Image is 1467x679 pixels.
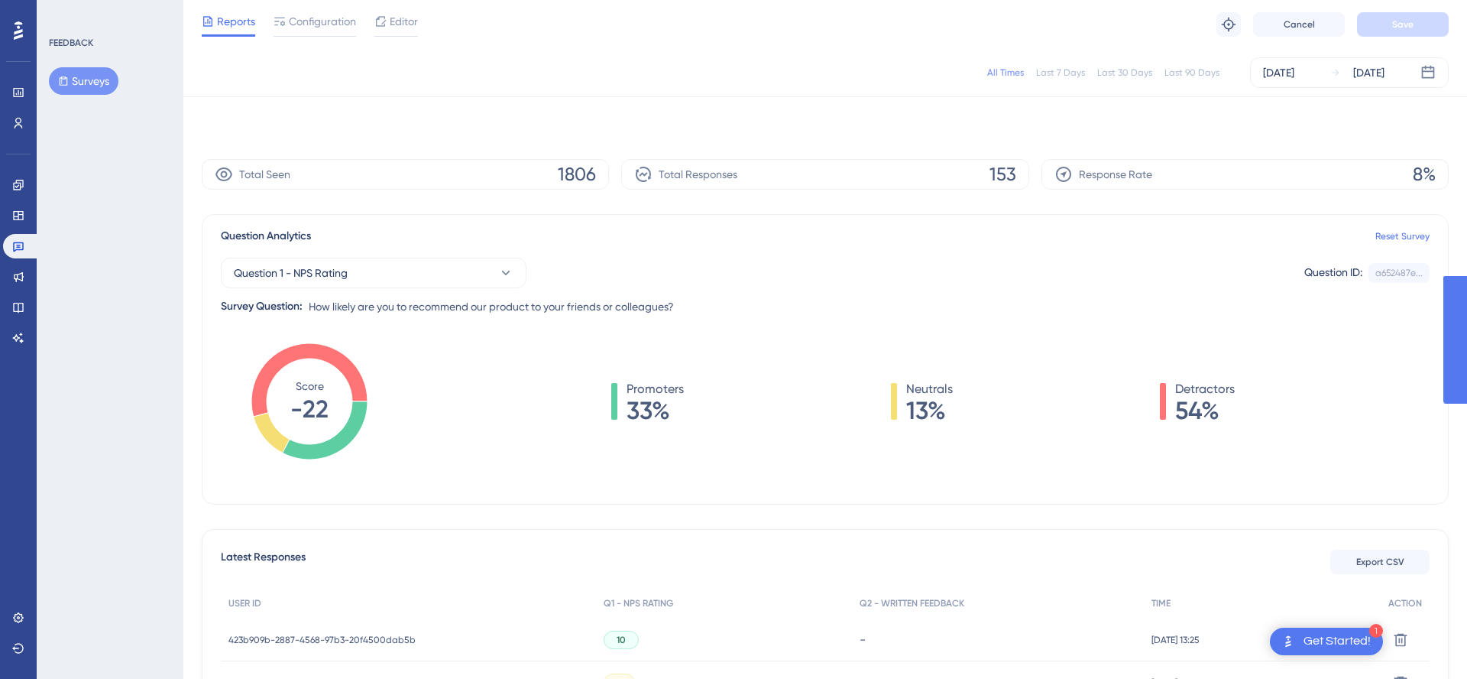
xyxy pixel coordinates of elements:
[1036,67,1085,79] div: Last 7 Days
[989,162,1016,187] span: 153
[217,12,255,31] span: Reports
[558,162,596,187] span: 1806
[309,297,674,316] span: How likely are you to recommend our product to your friends or colleagues?
[49,37,93,49] div: FEEDBACK
[290,395,329,424] tspan: -22
[1164,67,1219,79] div: Last 90 Days
[1263,63,1294,82] div: [DATE]
[1079,165,1152,184] span: Response Rate
[1151,634,1200,646] span: [DATE] 13:25
[1357,12,1449,37] button: Save
[627,380,684,398] span: Promoters
[1356,556,1404,568] span: Export CSV
[1375,267,1423,279] div: a652487e...
[1353,63,1384,82] div: [DATE]
[659,165,737,184] span: Total Responses
[987,67,1024,79] div: All Times
[1151,597,1171,609] span: TIME
[289,12,356,31] span: Configuration
[1097,67,1152,79] div: Last 30 Days
[860,597,964,609] span: Q2 - WRITTEN FEEDBACK
[1375,230,1430,242] a: Reset Survey
[1369,624,1383,638] div: 1
[1303,633,1371,650] div: Get Started!
[860,632,1136,647] div: -
[390,12,418,31] span: Editor
[1388,597,1422,609] span: ACTION
[221,258,526,288] button: Question 1 - NPS Rating
[1392,18,1414,31] span: Save
[1175,380,1235,398] span: Detractors
[239,165,290,184] span: Total Seen
[1175,398,1235,423] span: 54%
[221,297,303,316] div: Survey Question:
[1330,550,1430,574] button: Export CSV
[221,227,311,245] span: Question Analytics
[1304,263,1362,283] div: Question ID:
[627,398,684,423] span: 33%
[234,264,348,282] span: Question 1 - NPS Rating
[228,597,261,609] span: USER ID
[228,634,416,646] span: 423b909b-2887-4568-97b3-20f4500dab5b
[604,597,673,609] span: Q1 - NPS RATING
[49,67,118,95] button: Surveys
[1279,632,1297,651] img: launcher-image-alternative-text
[906,398,953,423] span: 13%
[1413,162,1436,187] span: 8%
[1270,628,1383,655] div: Open Get Started! checklist, remaining modules: 1
[221,548,306,576] span: Latest Responses
[1284,18,1315,31] span: Cancel
[906,380,953,398] span: Neutrals
[617,634,626,646] span: 10
[296,380,324,392] tspan: Score
[1403,619,1449,664] iframe: UserGuiding AI Assistant Launcher
[1253,12,1345,37] button: Cancel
